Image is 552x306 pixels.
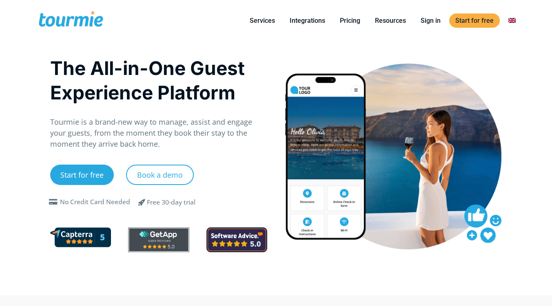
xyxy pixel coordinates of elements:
p: Tourmie is a brand-new way to manage, assist and engage your guests, from the moment they book th... [50,117,268,150]
a: Pricing [334,15,366,26]
span:  [47,199,60,205]
div: Free 30-day trial [147,198,195,207]
a: Start for free [449,13,500,28]
span:  [132,197,152,207]
a: Services [244,15,281,26]
a: Resources [369,15,412,26]
div: No Credit Card Needed [60,197,130,207]
a: Book a demo [126,165,194,185]
a: Start for free [50,165,114,185]
a: Integrations [284,15,331,26]
a: Sign in [415,15,447,26]
h1: The All-in-One Guest Experience Platform [50,56,268,105]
